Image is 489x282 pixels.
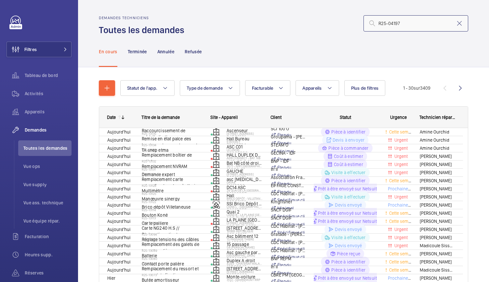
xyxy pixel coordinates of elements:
[128,48,147,55] p: Terminée
[419,115,455,120] span: Technicien réparateur
[227,221,262,225] p: [STREET_ADDRESS]
[296,80,339,96] button: Appareils
[420,136,455,144] span: Amine Ourchid
[107,219,131,224] span: Aujourd'hui
[107,243,131,248] span: Aujourd'hui
[420,201,455,209] span: [PERSON_NAME]
[245,80,291,96] button: Facturable
[99,16,188,20] h2: Demandes techniciens
[420,218,455,225] span: [PERSON_NAME]
[142,172,202,176] h2: R25-13130
[227,140,262,144] p: Station F
[393,137,408,143] span: Urgent
[388,251,417,256] span: Cette semaine
[271,158,305,164] p: BNP - IDF
[107,146,131,151] span: Aujourd'hui
[388,129,417,135] span: Cette semaine
[23,181,72,188] span: Vue supply
[227,164,262,168] p: 3071 - IVRY [GEOGRAPHIC_DATA][STREET_ADDRESS]
[271,247,305,254] p: CDC Habitat - [PERSON_NAME]
[107,259,131,264] span: Aujourd'hui
[227,270,262,274] p: [STREET_ADDRESS]
[227,148,262,152] p: Le Linois
[107,267,131,273] span: Aujourd'hui
[388,219,417,224] span: Cette semaine
[363,15,468,32] input: Chercher par numéro demande ou de devis
[142,132,202,135] h2: R25-13135
[393,154,408,159] span: Urgent
[227,245,262,249] p: 58 [PERSON_NAME]
[107,129,131,135] span: Aujourd'hui
[127,85,157,91] span: Statut de l'app.
[25,251,72,258] span: Heures supp.
[227,197,262,200] p: Brico Dépôt - VILLETANEUSE - 1937 – centre de coût P140100000
[107,170,131,175] span: Aujourd'hui
[227,253,262,257] p: [GEOGRAPHIC_DATA]
[420,210,455,217] span: [PERSON_NAME]
[387,186,420,191] span: Prochaine visite
[420,153,455,160] span: [PERSON_NAME]
[390,115,407,120] span: Urgence
[420,161,455,168] span: [PERSON_NAME]
[393,235,408,240] span: Urgent
[107,154,131,159] span: Aujourd'hui
[271,115,282,120] span: Client
[388,259,417,264] span: Cette semaine
[393,170,408,175] span: Urgent
[340,115,351,120] span: Statut
[351,85,379,91] span: Plus de filtres
[271,231,305,237] p: Gratade - [PERSON_NAME]
[107,194,131,199] span: Aujourd'hui
[271,190,305,197] p: CDC Habitat - [PERSON_NAME]
[107,251,131,256] span: Aujourd'hui
[227,213,262,217] p: Ligne B - La Plaine [GEOGRAPHIC_DATA]
[25,233,72,240] span: Facturation
[23,218,72,224] span: Vue équipe répar.
[227,237,262,241] p: 15 PASSAGE THIERE
[271,255,305,262] p: BNP REPM
[271,272,305,278] p: CBRE PM [GEOGRAPHIC_DATA]
[210,115,238,120] span: Site - Appareil
[403,86,430,90] span: 1 - 30 3409
[157,48,174,55] p: Annulée
[142,148,202,152] h2: R25-13133
[24,46,37,53] span: Filtres
[388,267,417,273] span: Cette semaine
[420,275,455,282] span: [PERSON_NAME]
[227,132,262,135] p: [STREET_ADDRESS]
[7,42,72,57] button: Filtres
[99,48,117,55] p: En cours
[420,128,455,136] span: Amine Ourchid
[393,227,408,232] span: Urgent
[271,182,305,189] p: EIFFAGE CONSTRUCTION IDF Résidentiel & Fonctionnel
[271,207,305,213] p: SNCF DGIF
[387,276,420,281] span: Prochaine visite
[420,250,455,258] span: [PERSON_NAME]
[23,163,72,170] span: Vue ops
[420,266,455,274] span: Madicoule Sissoko
[344,80,386,96] button: Plus de filtres
[107,137,131,143] span: Aujourd'hui
[271,174,305,181] p: Association Française de l’[DEMOGRAPHIC_DATA] de [PERSON_NAME] - [PERSON_NAME]
[387,202,420,208] span: Prochaine visite
[23,145,72,151] span: Toutes les demandes
[420,226,455,233] span: [PERSON_NAME]
[420,234,455,241] span: [PERSON_NAME]
[271,263,305,270] p: In'li
[227,278,262,282] p: 3122 - DAMREMONT RRP
[107,227,131,232] span: Aujourd'hui
[388,211,417,216] span: Cette semaine
[25,127,72,133] span: Demandes
[393,146,408,151] span: Urgent
[25,90,72,97] span: Activités
[302,85,322,91] span: Appareils
[271,239,305,246] p: CDC Habitat - [PERSON_NAME]
[142,262,202,265] h2: R25-13078
[393,194,408,199] span: Urgent
[420,193,455,201] span: [PERSON_NAME]
[420,242,455,250] span: Madicoule Sissoko
[271,142,305,148] p: STEAM'O
[25,270,72,276] span: Réserves
[271,223,305,229] p: CDC Habitat - [PERSON_NAME]
[388,178,417,183] span: Cette semaine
